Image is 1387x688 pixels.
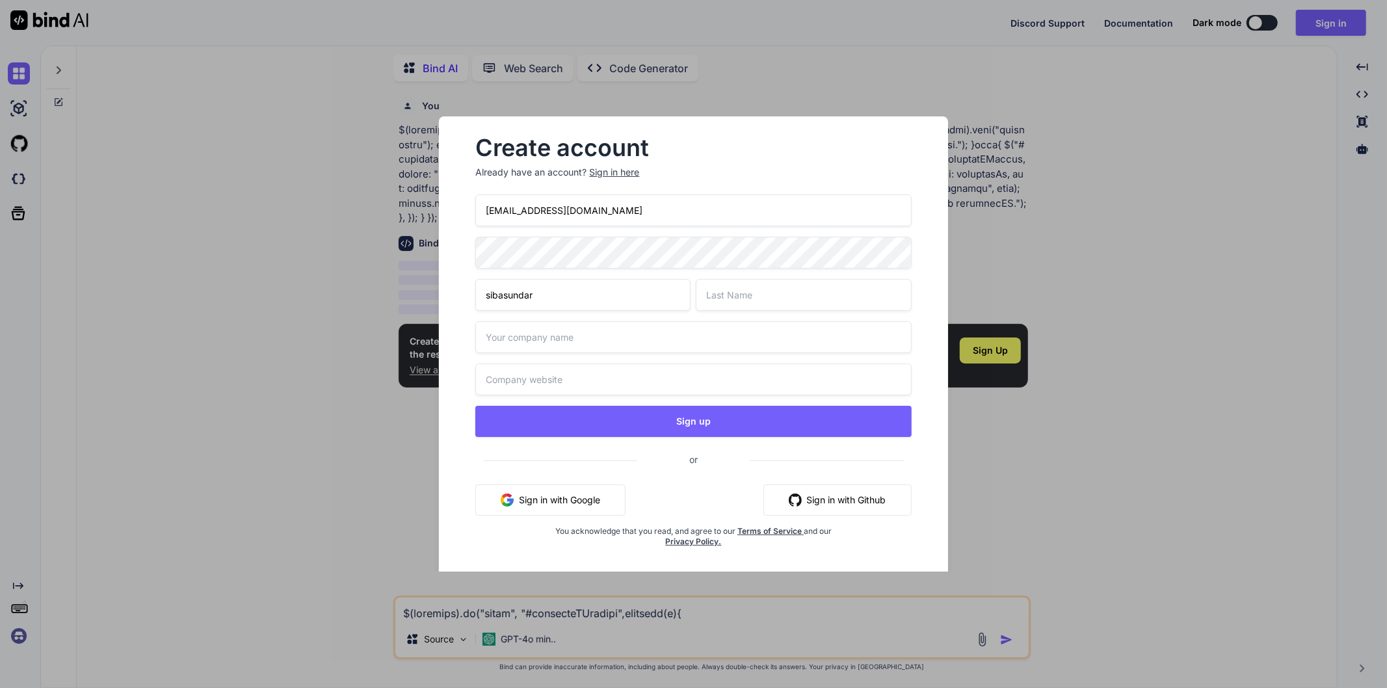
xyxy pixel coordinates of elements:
[475,321,911,353] input: Your company name
[763,484,912,516] button: Sign in with Github
[475,406,911,437] button: Sign up
[637,443,750,475] span: or
[737,526,804,536] a: Terms of Service
[789,494,802,507] img: github
[475,484,626,516] button: Sign in with Google
[665,536,721,546] a: Privacy Policy.
[475,194,911,226] input: Email
[475,279,691,311] input: First Name
[696,279,911,311] input: Last Name
[548,526,839,578] div: You acknowledge that you read, and agree to our and our
[475,166,911,179] p: Already have an account?
[475,137,911,158] h2: Create account
[589,166,639,179] div: Sign in here
[501,494,514,507] img: google
[475,364,911,395] input: Company website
